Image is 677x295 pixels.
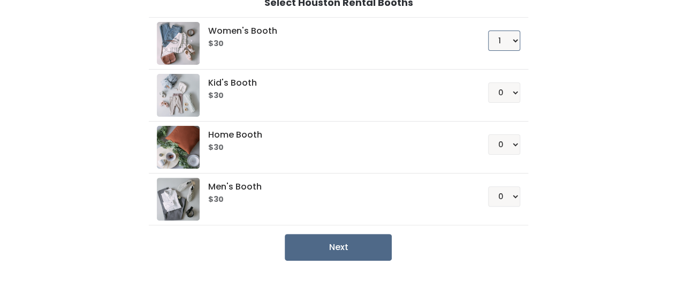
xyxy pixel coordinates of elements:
[157,126,200,169] img: preloved logo
[208,195,462,204] h6: $30
[157,178,200,221] img: preloved logo
[208,40,462,48] h6: $30
[208,143,462,152] h6: $30
[157,74,200,117] img: preloved logo
[157,22,200,65] img: preloved logo
[208,26,462,36] h5: Women's Booth
[208,92,462,100] h6: $30
[285,234,392,261] button: Next
[208,130,462,140] h5: Home Booth
[208,78,462,88] h5: Kid's Booth
[208,182,462,192] h5: Men's Booth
